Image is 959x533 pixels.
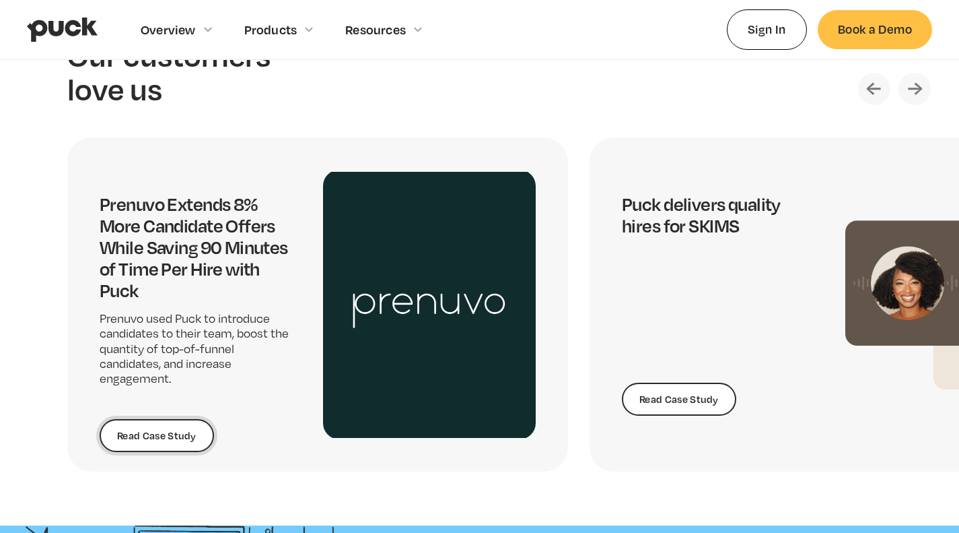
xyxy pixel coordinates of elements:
div: Next slide [898,73,931,105]
div: Overview [141,22,196,37]
h4: Puck delivers quality hires for SKIMS [622,193,813,237]
a: Book a Demo [818,10,932,49]
a: Sign In [727,9,807,49]
h2: Our customers love us [67,38,283,105]
div: Resources [345,22,406,37]
div: 4 / 5 [67,137,568,472]
div: Products [244,22,297,37]
a: Read Case Study [100,419,214,453]
h4: Prenuvo Extends 8% More Candidate Offers While Saving 90 Minutes of Time Per Hire with Puck [100,193,291,301]
p: Prenuvo used Puck to introduce candidates to their team, boost the quantity of top-of-funnel cand... [100,311,291,387]
div: Previous slide [858,73,890,105]
a: Read Case Study [622,383,736,416]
